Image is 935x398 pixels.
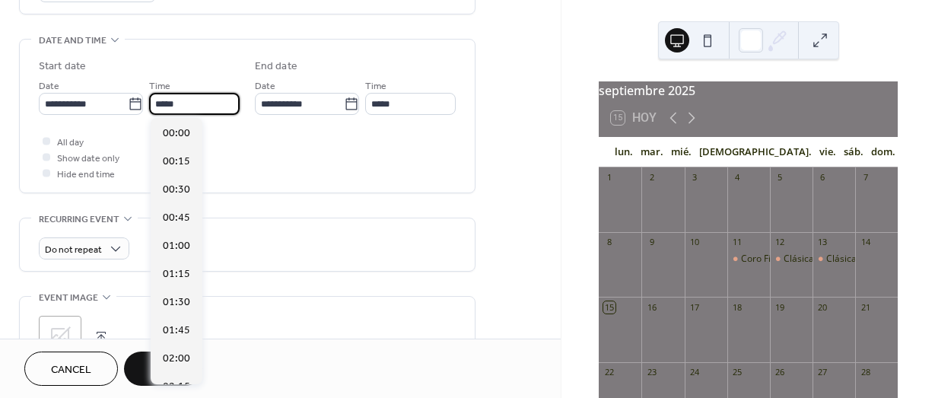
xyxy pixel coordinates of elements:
[667,137,695,167] div: mié.
[732,172,743,183] div: 4
[163,238,190,254] span: 01:00
[603,237,615,248] div: 8
[732,237,743,248] div: 11
[39,212,119,228] span: Recurring event
[774,367,786,378] div: 26
[646,367,657,378] div: 23
[774,172,786,183] div: 5
[39,33,107,49] span: Date and time
[57,167,115,183] span: Hide end time
[732,367,743,378] div: 25
[816,137,840,167] div: vie.
[163,126,190,142] span: 00:00
[727,253,770,266] div: Coro Filarmónico Juvenil
[163,266,190,282] span: 01:15
[860,237,871,248] div: 14
[867,137,899,167] div: dom.
[840,137,867,167] div: sáb.
[774,237,786,248] div: 12
[39,59,86,75] div: Start date
[689,172,701,183] div: 3
[741,253,843,266] div: Coro Filarmónico Juvenil
[149,78,170,94] span: Time
[39,78,59,94] span: Date
[603,301,615,313] div: 15
[860,367,871,378] div: 28
[163,351,190,367] span: 02:00
[813,253,855,266] div: Clásicas del Amor
[57,151,119,167] span: Show date only
[774,301,786,313] div: 19
[255,78,275,94] span: Date
[646,237,657,248] div: 9
[163,210,190,226] span: 00:45
[163,323,190,339] span: 01:45
[39,316,81,358] div: ;
[860,301,871,313] div: 21
[817,301,828,313] div: 20
[365,78,386,94] span: Time
[646,301,657,313] div: 16
[124,352,202,386] button: Save
[784,253,860,266] div: Clásicas del Amor
[163,295,190,310] span: 01:30
[163,154,190,170] span: 00:15
[599,81,898,100] div: septiembre 2025
[637,137,667,167] div: mar.
[646,172,657,183] div: 2
[695,137,816,167] div: [DEMOGRAPHIC_DATA].
[51,362,91,378] span: Cancel
[689,237,701,248] div: 10
[817,367,828,378] div: 27
[603,367,615,378] div: 22
[255,59,297,75] div: End date
[817,237,828,248] div: 13
[611,137,637,167] div: lun.
[689,367,701,378] div: 24
[24,352,118,386] button: Cancel
[603,172,615,183] div: 1
[39,290,98,306] span: Event image
[817,172,828,183] div: 6
[826,253,902,266] div: Clásicas del Amor
[163,379,190,395] span: 02:15
[163,182,190,198] span: 00:30
[45,241,102,259] span: Do not repeat
[732,301,743,313] div: 18
[860,172,871,183] div: 7
[770,253,813,266] div: Clásicas del Amor
[57,135,84,151] span: All day
[689,301,701,313] div: 17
